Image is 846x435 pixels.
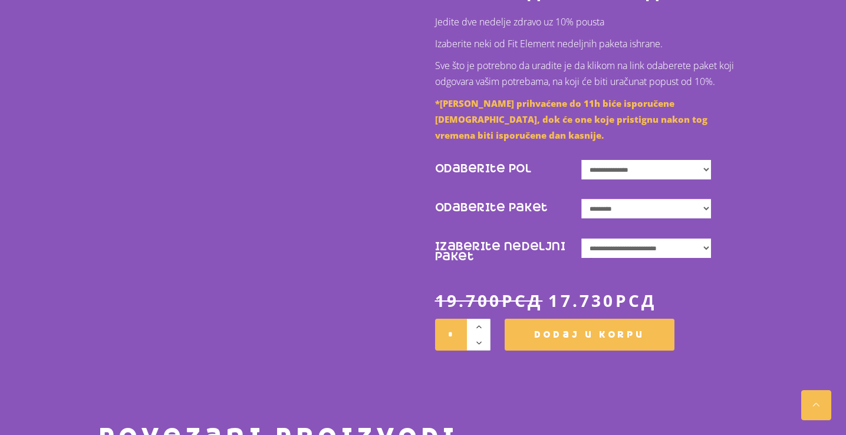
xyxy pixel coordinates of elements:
[548,289,656,312] bdi: 17.730
[505,319,675,351] button: Dodaj u korpu
[435,185,582,224] label: Odaberite Paket
[435,58,748,90] p: Sve što je potrebno da uradite je da klikom na link odaberete paket koji odgovara vašim potrebama...
[534,326,646,343] span: Dodaj u korpu
[615,289,657,312] span: рсд
[435,97,707,141] span: *[PERSON_NAME] prihvaćene do 11h biće isporučene [DEMOGRAPHIC_DATA], dok će one koje pristignu na...
[435,14,748,30] p: Jedite dve nedelje zdravo uz 10% pousta
[590,258,592,259] a: Clear options
[502,289,543,312] span: рсд
[435,36,748,52] p: Izaberite neki od Fit Element nedeljnih paketa ishrane.
[435,224,582,273] label: Izaberite nedeljni paket
[435,146,582,185] label: Odaberite Pol
[435,289,543,312] bdi: 19.700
